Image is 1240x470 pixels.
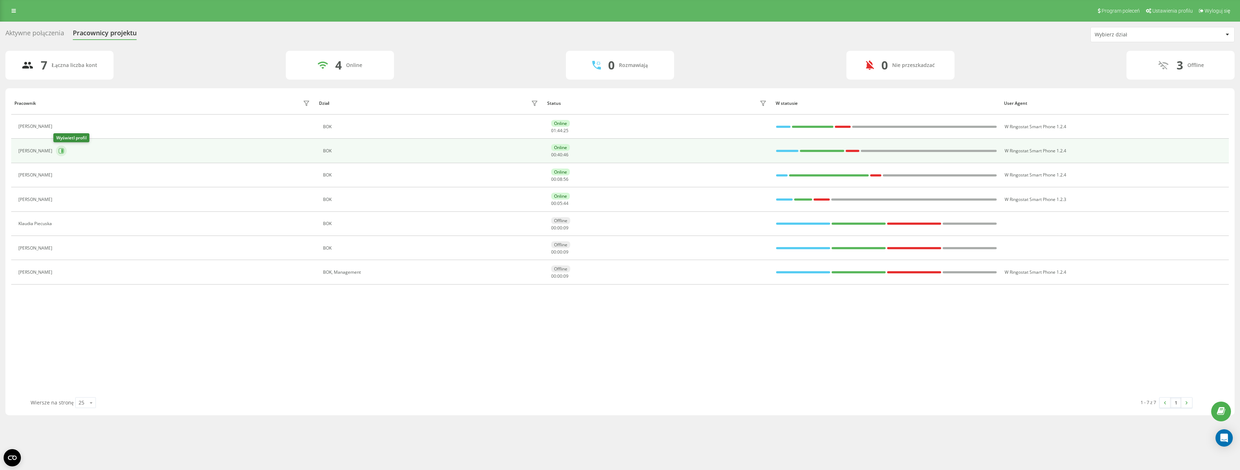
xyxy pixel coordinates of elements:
div: 0 [608,58,615,72]
div: Rozmawiają [619,62,648,68]
span: W Ringostat Smart Phone 1.2.4 [1005,148,1066,154]
div: Pracownicy projektu [73,29,137,40]
div: : : [551,225,568,230]
div: : : [551,177,568,182]
span: 00 [551,249,556,255]
div: Wybierz dział [1095,32,1181,38]
span: 00 [557,249,562,255]
span: 00 [557,225,562,231]
span: 09 [563,225,568,231]
div: BOK [323,246,540,251]
span: 00 [551,152,556,158]
div: User Agent [1004,101,1226,106]
div: [PERSON_NAME] [18,246,54,251]
div: BOK [323,221,540,226]
span: W Ringostat Smart Phone 1.2.4 [1005,124,1066,130]
button: Open CMP widget [4,449,21,466]
span: 08 [557,176,562,182]
div: : : [551,250,568,255]
div: Pracownik [14,101,36,106]
div: 4 [335,58,342,72]
div: 7 [41,58,47,72]
div: Online [551,144,570,151]
span: 01 [551,127,556,134]
span: 56 [563,176,568,182]
div: [PERSON_NAME] [18,148,54,153]
span: 00 [551,225,556,231]
div: Offline [551,217,570,224]
span: 46 [563,152,568,158]
div: Wyświetl profil [53,133,89,142]
div: Klaudia Piecuska [18,221,54,226]
div: [PERSON_NAME] [18,270,54,275]
div: Aktywne połączenia [5,29,64,40]
span: 00 [557,273,562,279]
div: Open Intercom Messenger [1215,429,1233,447]
span: Wyloguj się [1205,8,1230,14]
span: 00 [551,200,556,206]
div: BOK [323,173,540,178]
span: Program poleceń [1102,8,1140,14]
div: [PERSON_NAME] [18,197,54,202]
div: BOK, Management [323,270,540,275]
span: W Ringostat Smart Phone 1.2.4 [1005,172,1066,178]
span: 09 [563,273,568,279]
span: W Ringostat Smart Phone 1.2.3 [1005,196,1066,202]
div: 0 [881,58,888,72]
div: BOK [323,197,540,202]
div: Dział [319,101,329,106]
div: [PERSON_NAME] [18,124,54,129]
span: 44 [563,200,568,206]
div: Online [551,169,570,175]
span: W Ringostat Smart Phone 1.2.4 [1005,269,1066,275]
div: Offline [551,265,570,272]
div: Status [547,101,561,106]
div: : : [551,128,568,133]
div: 3 [1177,58,1183,72]
div: Online [551,193,570,200]
span: 44 [557,127,562,134]
span: 40 [557,152,562,158]
span: Wiersze na stronę [31,399,74,406]
span: 05 [557,200,562,206]
div: 25 [79,399,84,406]
span: 25 [563,127,568,134]
div: : : [551,201,568,206]
span: Ustawienia profilu [1152,8,1193,14]
div: Łączna liczba kont [52,62,97,68]
div: : : [551,274,568,279]
span: 00 [551,176,556,182]
div: Online [346,62,362,68]
div: W statusie [776,101,997,106]
div: : : [551,152,568,157]
div: Offline [1187,62,1204,68]
div: BOK [323,124,540,129]
div: Offline [551,241,570,248]
div: [PERSON_NAME] [18,173,54,178]
span: 00 [551,273,556,279]
span: 09 [563,249,568,255]
div: BOK [323,148,540,153]
a: 1 [1170,398,1181,408]
div: Online [551,120,570,127]
div: Nie przeszkadzać [892,62,935,68]
div: 1 - 7 z 7 [1141,399,1156,406]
